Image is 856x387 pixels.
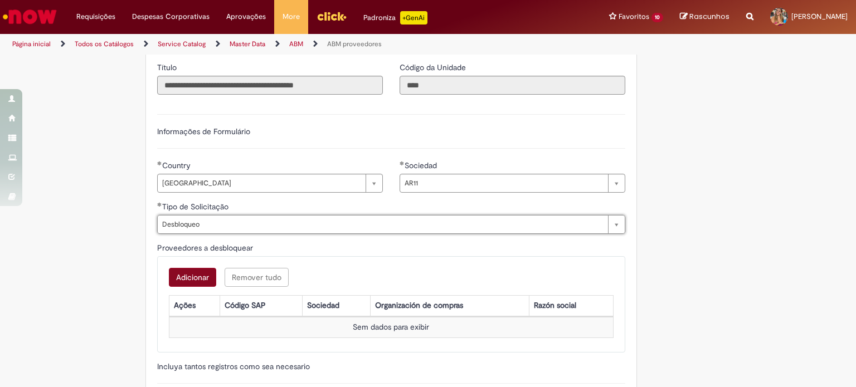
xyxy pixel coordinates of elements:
th: Ações [169,296,220,316]
span: More [283,11,300,22]
span: Requisições [76,11,115,22]
span: Desbloqueo [162,215,602,233]
img: ServiceNow [1,6,59,28]
span: Favoritos [619,11,649,22]
span: Proveedores a desbloquear [157,243,255,253]
a: Rascunhos [680,12,729,22]
span: Aprovações [226,11,266,22]
span: Tipo de Solicitação [162,202,231,212]
span: [GEOGRAPHIC_DATA] [162,174,360,192]
th: Razón social [529,296,613,316]
a: Página inicial [12,40,51,48]
span: Country [162,160,193,170]
input: Código da Unidade [400,76,625,95]
span: Obrigatório Preenchido [400,161,405,165]
label: Informações de Formulário [157,126,250,136]
div: Padroniza [363,11,427,25]
span: AR11 [405,174,602,192]
th: Sociedad [303,296,371,316]
th: Código SAP [220,296,303,316]
label: Somente leitura - Código da Unidade [400,62,468,73]
a: ABM proveedores [327,40,382,48]
span: [PERSON_NAME] [791,12,848,21]
a: ABM [289,40,303,48]
input: Título [157,76,383,95]
label: Somente leitura - Título [157,62,179,73]
span: Rascunhos [689,11,729,22]
a: Master Data [230,40,265,48]
span: Obrigatório Preenchido [157,161,162,165]
p: +GenAi [400,11,427,25]
span: Somente leitura - Título [157,62,179,72]
button: Add a row for Proveedores a desbloquear [169,268,216,287]
span: Somente leitura - Código da Unidade [400,62,468,72]
a: Todos os Catálogos [75,40,134,48]
span: Sociedad [405,160,439,170]
td: Sem dados para exibir [169,317,613,338]
th: Organización de compras [371,296,529,316]
span: Obrigatório Preenchido [157,202,162,207]
span: 10 [651,13,663,22]
img: click_logo_yellow_360x200.png [317,8,347,25]
ul: Trilhas de página [8,34,562,55]
span: Despesas Corporativas [132,11,210,22]
a: Service Catalog [158,40,206,48]
label: Incluya tantos registros como sea necesario [157,361,310,371]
